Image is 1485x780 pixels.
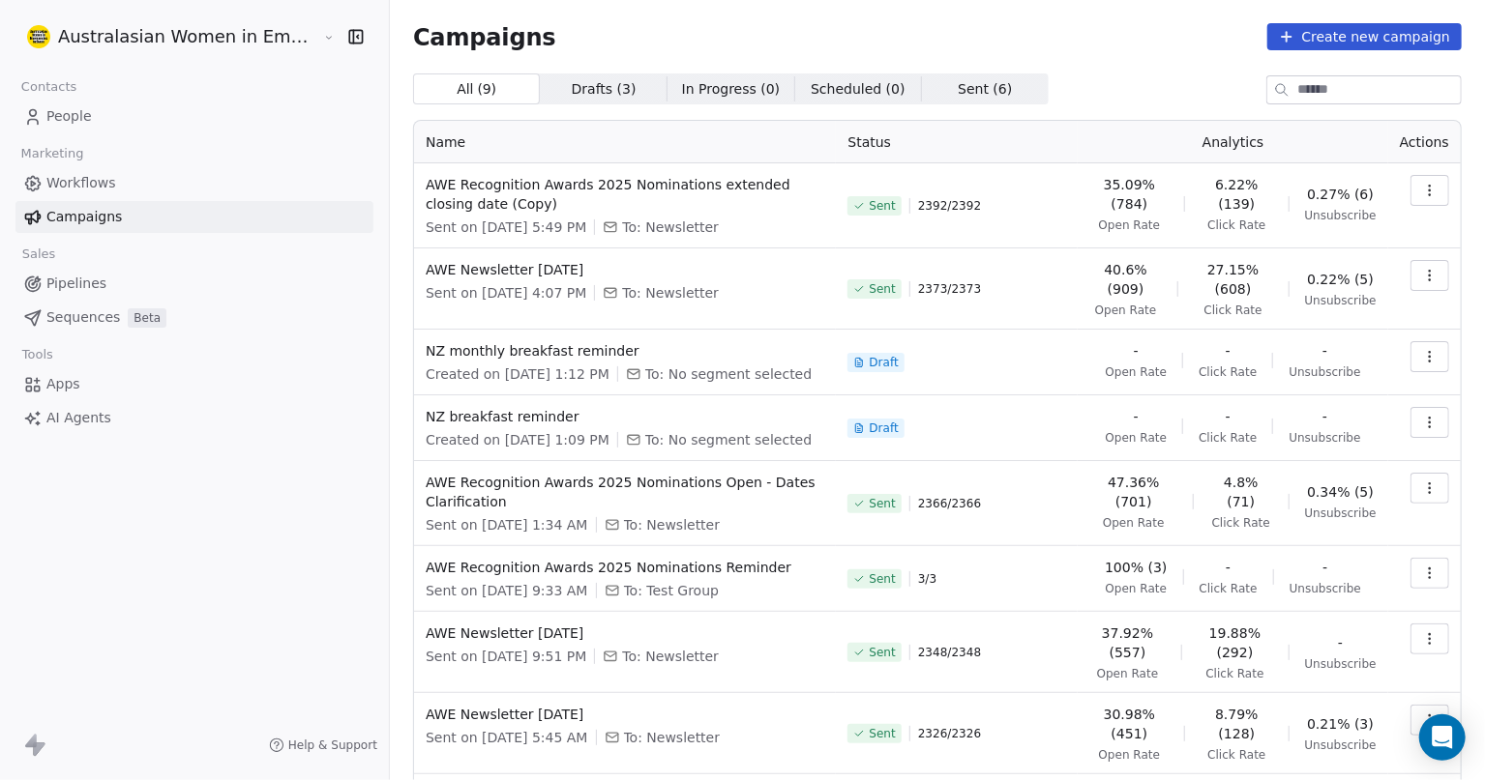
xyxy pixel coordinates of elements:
span: - [1322,407,1327,426]
span: Beta [128,308,166,328]
span: Drafts ( 3 ) [572,79,637,100]
a: Help & Support [269,737,377,753]
span: - [1226,407,1231,426]
span: Sent on [DATE] 9:51 PM [426,647,586,666]
span: NZ monthly breakfast reminder [426,341,824,361]
th: Name [414,121,836,163]
span: Click Rate [1207,747,1265,763]
span: 100% (3) [1105,558,1167,577]
span: 19.88% (292) [1198,623,1273,662]
span: NZ breakfast reminder [426,407,824,426]
th: Analytics [1078,121,1387,163]
span: Sent on [DATE] 5:45 AM [426,728,588,747]
span: Sent on [DATE] 4:07 PM [426,283,586,303]
button: Create new campaign [1267,23,1462,50]
span: 8.79% (128) [1201,705,1272,743]
span: - [1226,341,1231,361]
span: Sent on [DATE] 9:33 AM [426,581,588,600]
span: Unsubscribe [1305,656,1377,672]
a: Workflows [15,167,373,199]
span: Click Rate [1199,364,1257,380]
span: Help & Support [288,737,377,753]
span: Open Rate [1103,515,1165,531]
span: 0.21% (3) [1307,714,1374,734]
span: Sent [869,645,895,660]
span: AWE Newsletter [DATE] [426,260,824,279]
span: Tools [14,340,61,369]
a: Pipelines [15,268,373,300]
div: Open Intercom Messenger [1419,714,1466,761]
span: To: Newsletter [622,283,719,303]
span: Click Rate [1204,303,1262,318]
span: Sent [869,281,895,297]
span: - [1322,341,1327,361]
span: To: Newsletter [624,515,721,534]
span: Open Rate [1099,747,1161,763]
span: Open Rate [1097,666,1159,681]
span: - [1134,341,1139,361]
span: 30.98% (451) [1089,705,1169,743]
span: Campaigns [46,207,122,227]
span: Click Rate [1207,217,1265,233]
span: 6.22% (139) [1201,175,1272,214]
span: 2326 / 2326 [918,726,981,741]
span: Open Rate [1095,303,1157,318]
img: Logo%20A%20white%20300x300.png [27,25,50,48]
span: Apps [46,374,80,394]
span: Campaigns [413,23,556,50]
span: 3 / 3 [918,571,936,587]
span: Sequences [46,307,120,328]
a: Campaigns [15,201,373,233]
span: Sent ( 6 ) [958,79,1012,100]
span: To: Test Group [624,581,720,600]
span: Click Rate [1205,666,1263,681]
span: 0.22% (5) [1307,270,1374,289]
span: Unsubscribe [1305,208,1377,223]
span: Created on [DATE] 1:12 PM [426,364,609,384]
span: 2373 / 2373 [918,281,981,297]
span: Marketing [13,139,92,168]
span: Unsubscribe [1289,430,1360,446]
span: To: Newsletter [622,217,719,237]
span: To: Newsletter [624,728,721,747]
span: Pipelines [46,274,106,294]
span: AI Agents [46,408,111,428]
span: To: Newsletter [622,647,719,666]
a: Apps [15,368,373,400]
span: 2392 / 2392 [918,198,981,214]
span: People [46,106,92,127]
span: To: No segment selected [645,364,812,384]
span: 4.8% (71) [1209,473,1272,511]
span: - [1322,558,1327,577]
span: 37.92% (557) [1089,623,1165,662]
span: Unsubscribe [1289,364,1360,380]
span: Sent [869,198,895,214]
span: Created on [DATE] 1:09 PM [426,430,609,449]
span: Scheduled ( 0 ) [811,79,906,100]
a: SequencesBeta [15,302,373,333]
span: AWE Recognition Awards 2025 Nominations Open - Dates Clarification [426,473,824,511]
a: People [15,101,373,132]
span: Sent on [DATE] 1:34 AM [426,515,588,534]
span: Unsubscribe [1305,506,1377,521]
span: Sent [869,726,895,741]
span: Open Rate [1106,581,1168,596]
span: Draft [869,355,898,370]
th: Status [836,121,1078,163]
span: Open Rate [1106,430,1168,446]
span: In Progress ( 0 ) [682,79,781,100]
span: - [1134,407,1139,426]
span: To: No segment selected [645,430,812,449]
span: 2366 / 2366 [918,496,981,511]
span: 40.6% (909) [1089,260,1161,299]
span: Draft [869,420,898,436]
span: Unsubscribe [1305,737,1377,753]
span: Sent [869,571,895,587]
span: Australasian Women in Emergencies Network [58,24,318,49]
span: 2348 / 2348 [918,645,981,660]
button: Australasian Women in Emergencies Network [23,20,309,53]
span: 27.15% (608) [1194,260,1273,299]
span: Click Rate [1199,430,1257,446]
span: Open Rate [1106,364,1168,380]
span: Unsubscribe [1305,293,1377,308]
